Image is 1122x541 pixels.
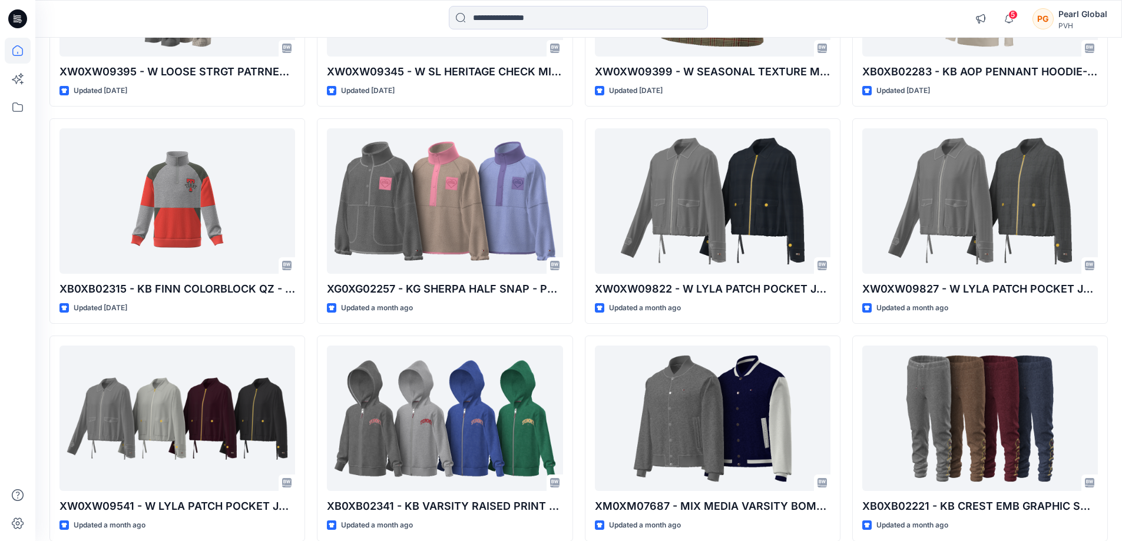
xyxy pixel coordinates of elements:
[595,346,830,491] a: XM0XM07687 - MIX MEDIA VARSITY BOMBER-FIT V02
[74,85,127,97] p: Updated [DATE]
[59,64,295,80] p: XW0XW09395 - W LOOSE STRGT PATRNED CASUALPANT-PROTO V01
[862,281,1098,297] p: XW0XW09827 - W LYLA PATCH POCKET JKT- PLAID-PROTO V01
[595,128,830,274] a: XW0XW09822 - W LYLA PATCH POCKET JACKET-STRP-PROTO V01
[74,302,127,314] p: Updated [DATE]
[59,346,295,491] a: XW0XW09541 - W LYLA PATCH POCKET JACKET-SOLID-PROTO V01
[1058,21,1107,30] div: PVH
[1008,10,1018,19] span: 5
[341,85,395,97] p: Updated [DATE]
[862,346,1098,491] a: XB0XB02221 - KB CREST EMB GRAPHIC SWEATPANTS - PROTO V01
[341,302,413,314] p: Updated a month ago
[59,498,295,515] p: XW0XW09541 - W LYLA PATCH POCKET JACKET-SOLID-PROTO V01
[876,302,948,314] p: Updated a month ago
[862,128,1098,274] a: XW0XW09827 - W LYLA PATCH POCKET JKT- PLAID-PROTO V01
[327,128,562,274] a: XG0XG02257 - KG SHERPA HALF SNAP - PROTO - V01
[876,85,930,97] p: Updated [DATE]
[609,85,663,97] p: Updated [DATE]
[862,64,1098,80] p: XB0XB02283 - KB AOP PENNANT HOODIE-PROTO-V01
[595,281,830,297] p: XW0XW09822 - W LYLA PATCH POCKET JACKET-STRP-PROTO V01
[327,498,562,515] p: XB0XB02341 - KB VARSITY RAISED PRINT FZ HOOD - PROTO - V01
[609,519,681,532] p: Updated a month ago
[59,281,295,297] p: XB0XB02315 - KB FINN COLORBLOCK QZ - PROTO - V01
[1032,8,1054,29] div: PG
[862,498,1098,515] p: XB0XB02221 - KB CREST EMB GRAPHIC SWEATPANTS - PROTO V01
[595,64,830,80] p: XW0XW09399 - W SEASONAL TEXTURE MINI SKIRT - PROTO - V01
[327,64,562,80] p: XW0XW09345 - W SL HERITAGE CHECK MINI DRESS-PROTO-V01
[74,519,145,532] p: Updated a month ago
[327,281,562,297] p: XG0XG02257 - KG SHERPA HALF SNAP - PROTO - V01
[59,128,295,274] a: XB0XB02315 - KB FINN COLORBLOCK QZ - PROTO - V01
[341,519,413,532] p: Updated a month ago
[327,346,562,491] a: XB0XB02341 - KB VARSITY RAISED PRINT FZ HOOD - PROTO - V01
[609,302,681,314] p: Updated a month ago
[1058,7,1107,21] div: Pearl Global
[595,498,830,515] p: XM0XM07687 - MIX MEDIA VARSITY BOMBER-FIT V02
[876,519,948,532] p: Updated a month ago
